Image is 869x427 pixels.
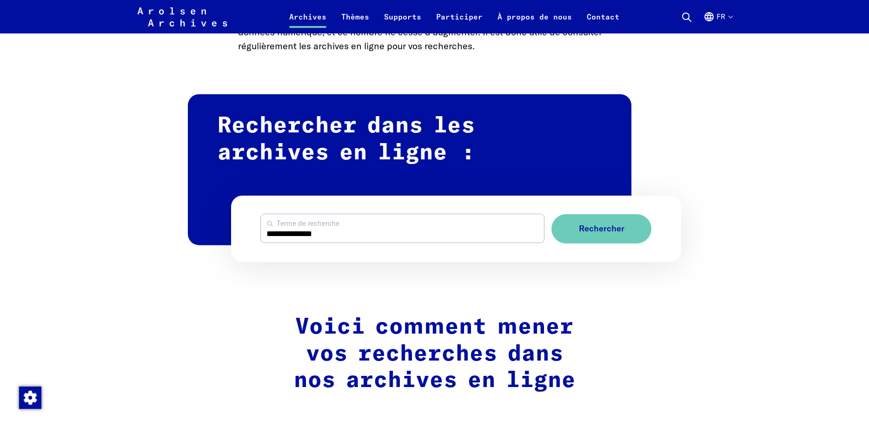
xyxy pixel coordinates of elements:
[334,11,377,33] a: Thèmes
[238,314,631,394] h2: Voici comment mener vos recherches dans nos archives en ligne
[188,94,631,245] h2: Rechercher dans les archives en ligne :
[579,224,624,234] span: Rechercher
[377,11,429,33] a: Supports
[282,6,627,28] nav: Principal
[282,11,334,33] a: Archives
[703,11,732,33] button: Français, sélection de la langue
[579,11,627,33] a: Contact
[490,11,579,33] a: À propos de nous
[551,214,651,243] button: Rechercher
[429,11,490,33] a: Participer
[19,386,41,408] div: Modification du consentement
[19,387,41,409] img: Modification du consentement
